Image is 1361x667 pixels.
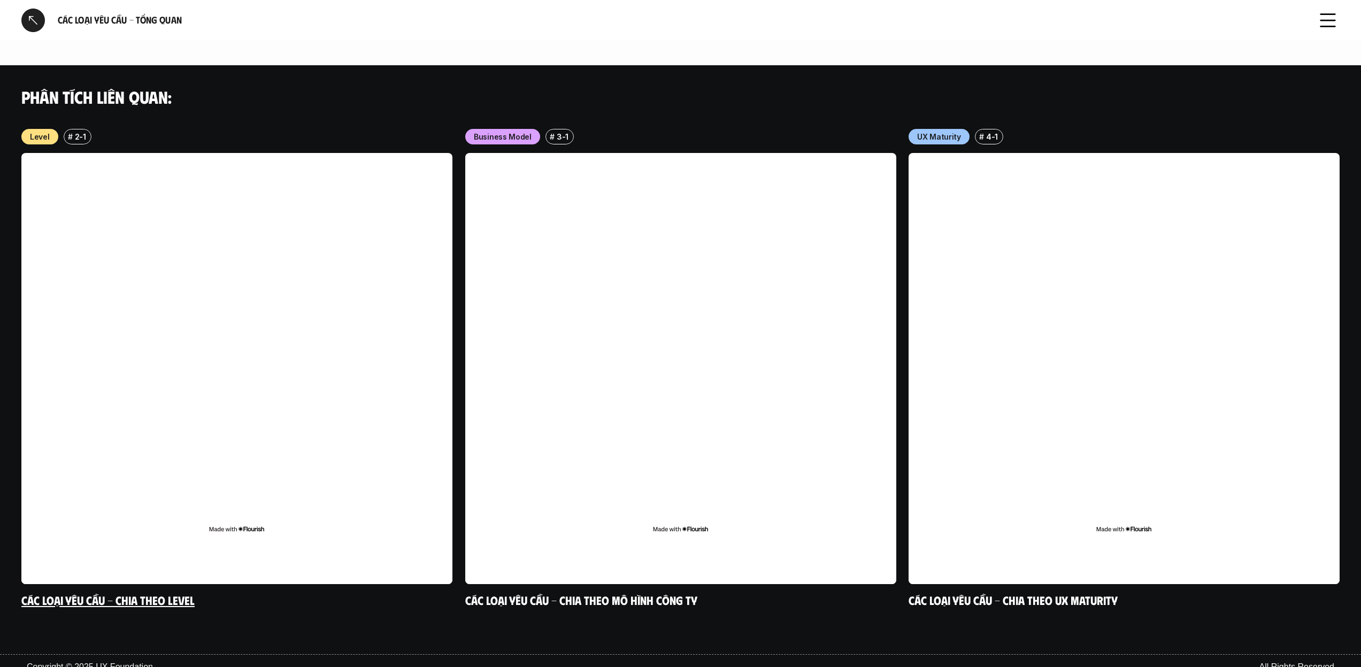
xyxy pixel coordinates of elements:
[58,14,1303,26] h6: Các loại yêu cầu - Tổng quan
[474,131,532,142] p: Business Model
[30,131,50,142] p: Level
[549,133,554,141] h6: #
[21,592,195,607] a: Các loại yêu cầu - Chia theo level
[557,131,568,142] p: 3-1
[986,131,998,142] p: 4-1
[979,133,984,141] h6: #
[917,131,961,142] p: UX Maturity
[68,133,73,141] h6: #
[75,131,86,142] p: 2-1
[465,592,697,607] a: Các loại yêu cầu - Chia theo mô hình công ty
[909,592,1118,607] a: Các loại yêu cầu - Chia theo UX Maturity
[21,87,1340,107] h4: Phân tích liên quan:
